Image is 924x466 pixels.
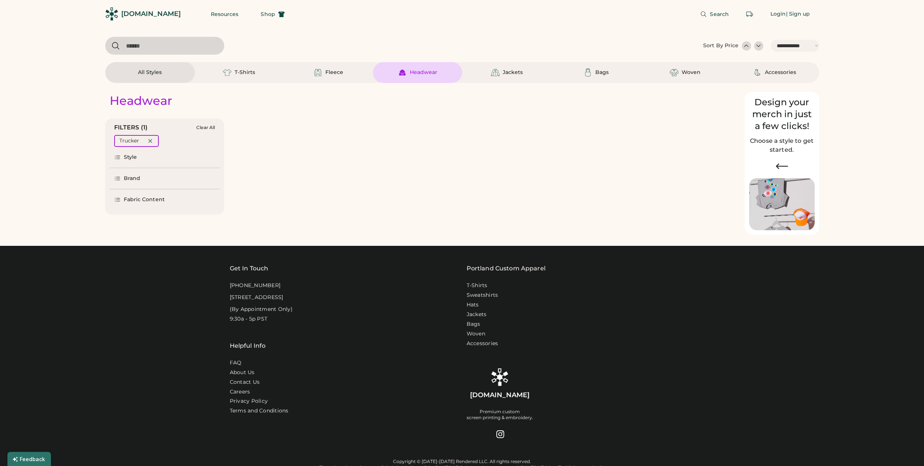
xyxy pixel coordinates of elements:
[765,69,796,76] div: Accessories
[230,282,281,289] div: [PHONE_NUMBER]
[470,391,529,400] div: [DOMAIN_NAME]
[110,93,172,108] div: Headwear
[410,69,437,76] div: Headwear
[583,68,592,77] img: Bags Icon
[124,175,141,182] div: Brand
[467,340,498,347] a: Accessories
[124,154,137,161] div: Style
[230,264,268,273] div: Get In Touch
[196,125,215,130] div: Clear All
[503,69,523,76] div: Jackets
[670,68,679,77] img: Woven Icon
[749,96,815,132] div: Design your merch in just a few clicks!
[749,136,815,154] h2: Choose a style to get started.
[753,68,762,77] img: Accessories Icon
[230,341,266,350] div: Helpful Info
[114,123,148,132] div: FILTERS (1)
[467,301,479,309] a: Hats
[138,69,162,76] div: All Styles
[325,69,343,76] div: Fleece
[786,10,810,18] div: | Sign up
[235,69,255,76] div: T-Shirts
[230,388,250,396] a: Careers
[313,68,322,77] img: Fleece Icon
[703,42,738,49] div: Sort By Price
[682,69,701,76] div: Woven
[467,264,545,273] a: Portland Custom Apparel
[710,12,729,17] span: Search
[467,321,480,328] a: Bags
[770,10,786,18] div: Login
[230,359,242,367] a: FAQ
[252,7,293,22] button: Shop
[467,311,487,318] a: Jackets
[230,369,255,376] a: About Us
[230,398,268,405] a: Privacy Policy
[124,196,165,203] div: Fabric Content
[121,9,181,19] div: [DOMAIN_NAME]
[230,306,293,313] div: (By Appointment Only)
[202,7,248,22] button: Resources
[398,68,407,77] img: Headwear Icon
[491,68,500,77] img: Jackets Icon
[230,315,268,323] div: 9:30a - 5p PST
[261,12,275,17] span: Shop
[467,409,533,421] div: Premium custom screen printing & embroidery.
[105,7,118,20] img: Rendered Logo - Screens
[742,7,757,22] button: Retrieve an order
[749,178,815,231] img: Image of Lisa Congdon Eye Print on T-Shirt and Hat
[595,69,609,76] div: Bags
[467,292,498,299] a: Sweatshirts
[230,407,289,415] div: Terms and Conditions
[467,282,487,289] a: T-Shirts
[691,7,738,22] button: Search
[230,294,283,301] div: [STREET_ADDRESS]
[230,379,260,386] a: Contact Us
[491,368,509,386] img: Rendered Logo - Screens
[467,330,485,338] a: Woven
[119,137,139,145] div: Trucker
[223,68,232,77] img: T-Shirts Icon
